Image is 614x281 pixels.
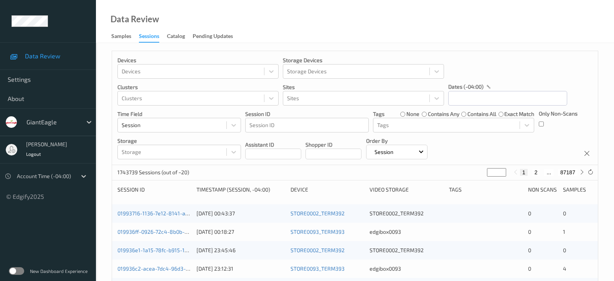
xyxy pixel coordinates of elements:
[167,32,185,42] div: Catalog
[117,56,279,64] p: Devices
[111,15,159,23] div: Data Review
[370,265,443,273] div: edgibox0093
[558,169,578,176] button: 87187
[193,32,233,42] div: Pending Updates
[370,186,443,193] div: Video Storage
[196,210,285,217] div: [DATE] 00:43:37
[406,110,419,118] label: none
[563,210,566,217] span: 0
[290,265,345,272] a: STORE0093_TERM393
[283,56,444,64] p: Storage Devices
[563,186,593,193] div: Samples
[196,186,285,193] div: Timestamp (Session, -04:00)
[117,169,189,176] p: 1743739 Sessions (out of ~20)
[366,137,427,145] p: Order By
[370,210,443,217] div: STORE0002_TERM392
[283,83,444,91] p: Sites
[528,247,531,253] span: 0
[117,186,191,193] div: Session ID
[196,265,285,273] div: [DATE] 23:12:31
[544,169,553,176] button: ...
[370,246,443,254] div: STORE0002_TERM392
[117,228,220,235] a: 019936ff-0926-72c4-8b0b-4ebd9be96fb1
[563,247,566,253] span: 0
[528,265,531,272] span: 0
[245,110,369,118] p: Session ID
[193,31,241,42] a: Pending Updates
[111,32,131,42] div: Samples
[167,31,193,42] a: Catalog
[448,83,484,91] p: dates (-04:00)
[196,228,285,236] div: [DATE] 00:18:27
[139,32,159,43] div: Sessions
[528,210,531,217] span: 0
[117,247,216,253] a: 019936e1-1a15-78fc-b915-161517de8bac
[290,228,345,235] a: STORE0093_TERM393
[117,210,219,217] a: 01993716-1136-7e12-8141-a64e3c022d72
[139,31,167,43] a: Sessions
[520,169,528,176] button: 1
[370,228,443,236] div: edgibox0093
[117,110,241,118] p: Time Field
[117,83,279,91] p: Clusters
[305,141,361,149] p: Shopper ID
[117,137,241,145] p: Storage
[563,228,565,235] span: 1
[111,31,139,42] a: Samples
[504,110,534,118] label: exact match
[245,141,301,149] p: Assistant ID
[117,265,222,272] a: 019936c2-acea-7dc4-96d3-0264afe96324
[563,265,566,272] span: 4
[467,110,496,118] label: contains all
[290,247,345,253] a: STORE0002_TERM392
[372,148,396,156] p: Session
[449,186,523,193] div: Tags
[428,110,459,118] label: contains any
[196,246,285,254] div: [DATE] 23:45:46
[532,169,540,176] button: 2
[539,110,578,117] p: Only Non-Scans
[373,110,385,118] p: Tags
[290,210,345,217] a: STORE0002_TERM392
[290,186,364,193] div: Device
[528,228,531,235] span: 0
[528,186,558,193] div: Non Scans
